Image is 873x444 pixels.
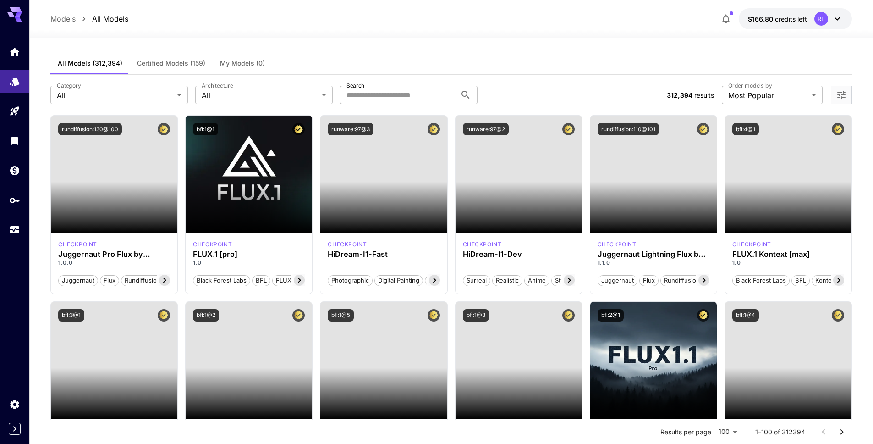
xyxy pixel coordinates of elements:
[463,250,575,259] h3: HiDream-I1-Dev
[732,309,759,322] button: bfl:1@4
[562,123,575,135] button: Certified Model – Vetted for best performance and includes a commercial license.
[158,309,170,322] button: Certified Model – Vetted for best performance and includes a commercial license.
[193,276,250,285] span: Black Forest Labs
[732,123,759,135] button: bfl:4@1
[58,240,97,249] div: FLUX.1 D
[50,13,128,24] nav: breadcrumb
[58,240,97,249] p: checkpoint
[697,123,709,135] button: Certified Model – Vetted for best performance and includes a commercial license.
[715,425,741,438] div: 100
[792,276,809,285] span: BFL
[732,240,771,249] p: checkpoint
[598,123,659,135] button: rundiffusion:110@101
[833,423,851,441] button: Go to next page
[661,276,703,285] span: rundiffusion
[552,276,580,285] span: Stylized
[58,59,122,67] span: All Models (312,394)
[425,276,460,285] span: Cinematic
[598,250,709,259] h3: Juggernaut Lightning Flux by RunDiffusion
[640,276,658,285] span: flux
[728,90,808,101] span: Most Popular
[812,276,840,285] span: Kontext
[732,240,771,249] div: FLUX.1 Kontext [max]
[252,274,270,286] button: BFL
[100,274,119,286] button: flux
[775,15,807,23] span: credits left
[193,240,232,249] p: checkpoint
[273,276,314,285] span: FLUX.1 [pro]
[493,276,522,285] span: Realistic
[328,274,373,286] button: Photographic
[328,250,439,259] div: HiDream-I1-Fast
[728,82,772,89] label: Order models by
[428,123,440,135] button: Certified Model – Vetted for best performance and includes a commercial license.
[92,13,128,24] p: All Models
[733,276,789,285] span: Black Forest Labs
[9,165,20,176] div: Wallet
[202,90,318,101] span: All
[667,91,692,99] span: 312,394
[137,59,205,67] span: Certified Models (159)
[50,13,76,24] a: Models
[755,427,805,437] p: 1–100 of 312394
[463,274,490,286] button: Surreal
[100,276,119,285] span: flux
[193,240,232,249] div: fluxpro
[57,90,173,101] span: All
[158,123,170,135] button: Certified Model – Vetted for best performance and includes a commercial license.
[375,276,423,285] span: Digital Painting
[598,259,709,267] p: 1.1.0
[121,276,164,285] span: rundiffusion
[220,59,265,67] span: My Models (0)
[292,123,305,135] button: Certified Model – Vetted for best performance and includes a commercial license.
[346,82,364,89] label: Search
[598,274,637,286] button: juggernaut
[463,123,509,135] button: runware:97@2
[253,276,270,285] span: BFL
[9,224,20,236] div: Usage
[9,194,20,206] div: API Keys
[812,274,840,286] button: Kontext
[525,276,549,285] span: Anime
[732,250,844,259] h3: FLUX.1 Kontext [max]
[814,12,828,26] div: RL
[791,274,810,286] button: BFL
[374,274,423,286] button: Digital Painting
[193,123,218,135] button: bfl:1@1
[57,82,81,89] label: Category
[328,123,373,135] button: runware:97@3
[58,250,170,259] h3: Juggernaut Pro Flux by RunDiffusion
[193,250,305,259] h3: FLUX.1 [pro]
[732,274,790,286] button: Black Forest Labs
[59,276,98,285] span: juggernaut
[292,309,305,322] button: Certified Model – Vetted for best performance and includes a commercial license.
[328,240,367,249] p: checkpoint
[562,309,575,322] button: Certified Model – Vetted for best performance and includes a commercial license.
[9,46,20,57] div: Home
[748,14,807,24] div: $166.80414
[463,276,490,285] span: Surreal
[121,274,164,286] button: rundiffusion
[9,423,21,435] button: Expand sidebar
[463,309,489,322] button: bfl:1@3
[9,105,20,117] div: Playground
[598,276,637,285] span: juggernaut
[748,15,775,23] span: $166.80
[598,240,637,249] p: checkpoint
[272,274,315,286] button: FLUX.1 [pro]
[639,274,659,286] button: flux
[328,276,372,285] span: Photographic
[9,132,20,144] div: Library
[58,309,84,322] button: bfl:3@1
[202,82,233,89] label: Architecture
[732,259,844,267] p: 1.0
[9,73,20,84] div: Models
[836,89,847,101] button: Open more filters
[660,274,703,286] button: rundiffusion
[463,240,502,249] div: HiDream Dev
